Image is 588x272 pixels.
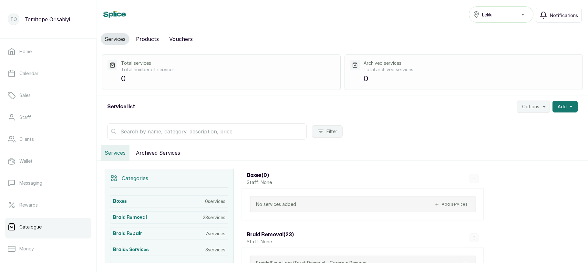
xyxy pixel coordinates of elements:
[326,128,337,135] span: Filter
[5,86,91,104] a: Sales
[482,11,492,18] span: Lekki
[19,70,38,77] p: Calendar
[19,202,38,208] p: Rewards
[247,238,294,245] p: Staff: None
[432,200,470,208] button: Add services
[434,262,457,269] p: ₦3,600.00
[5,152,91,170] a: Wallet
[312,125,343,138] button: Filter
[5,196,91,214] a: Rewards
[101,145,129,160] button: Services
[121,73,335,84] p: 0
[203,214,225,221] p: 23 services
[256,260,367,266] p: Braids/Faux Locs/Twist Removal - Cornrow Removal
[364,73,577,84] p: 0
[364,60,577,66] p: Archived services
[5,108,91,126] a: Staff
[256,201,296,208] p: No services added
[536,8,582,23] button: Notifications
[205,230,225,237] p: 7 services
[552,101,578,112] button: Add
[247,171,272,179] h3: boxes ( 0 )
[550,12,578,19] span: Notifications
[522,103,539,110] span: Options
[121,66,335,73] p: Total number of services
[205,198,225,205] p: 0 services
[364,66,577,73] p: Total archived services
[19,246,34,252] p: Money
[19,136,34,142] p: Clients
[132,145,184,160] button: Archived Services
[113,230,142,237] h3: Braid Repair
[113,198,127,205] h3: boxes
[25,15,70,23] p: Temitope Orisabiyi
[469,6,533,23] button: Lekki
[5,64,91,83] a: Calendar
[107,123,307,140] input: Search by name, category, description, price
[132,33,163,45] button: Products
[517,101,550,113] button: Options
[247,231,294,238] h3: Braid Removal ( 23 )
[205,247,225,253] p: 3 services
[122,174,148,182] p: Categories
[5,218,91,236] a: Catalogue
[113,247,149,253] h3: Braids Services
[19,92,31,99] p: Sales
[5,174,91,192] a: Messaging
[558,103,567,110] span: Add
[101,33,129,45] button: Services
[165,33,197,45] button: Vouchers
[113,214,147,221] h3: Braid Removal
[5,240,91,258] a: Money
[256,260,367,271] div: Braids/Faux Locs/Twist Removal - Cornrow Removal1 hour(s)
[121,60,335,66] p: Total services
[5,130,91,148] a: Clients
[19,180,42,186] p: Messaging
[10,16,17,23] p: TO
[107,103,135,111] h2: Service list
[247,179,272,186] p: Staff: None
[5,43,91,61] a: Home
[19,224,42,230] p: Catalogue
[19,158,33,164] p: Wallet
[19,48,32,55] p: Home
[19,114,31,121] p: Staff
